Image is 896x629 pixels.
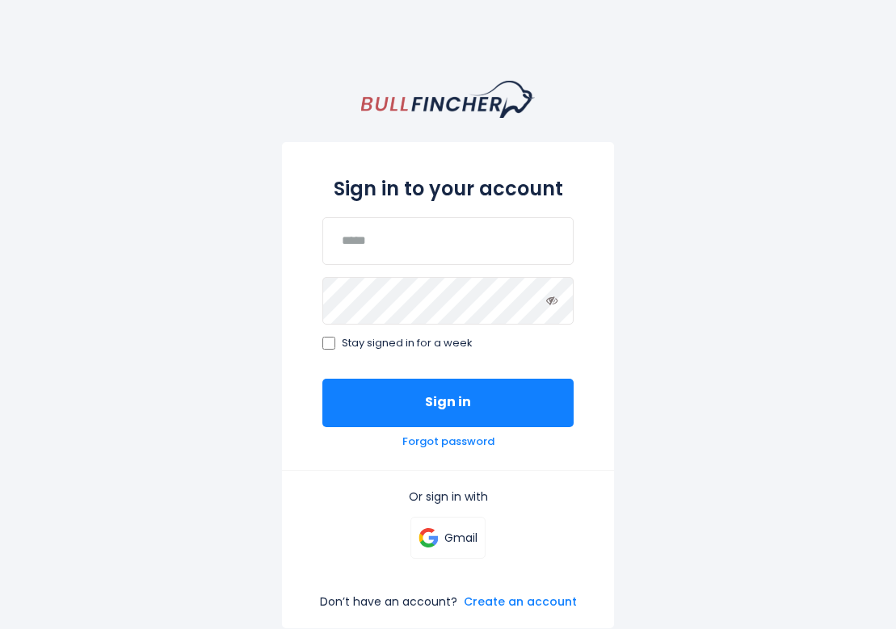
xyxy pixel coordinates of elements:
[444,530,477,545] p: Gmail
[342,337,473,350] span: Stay signed in for a week
[361,81,535,118] a: homepage
[322,337,335,350] input: Stay signed in for a week
[410,517,486,559] a: Gmail
[402,435,494,449] a: Forgot password
[320,594,457,609] p: Don’t have an account?
[464,594,577,609] a: Create an account
[322,178,574,201] h2: Sign in to your account
[322,379,574,427] button: Sign in
[322,489,574,504] p: Or sign in with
